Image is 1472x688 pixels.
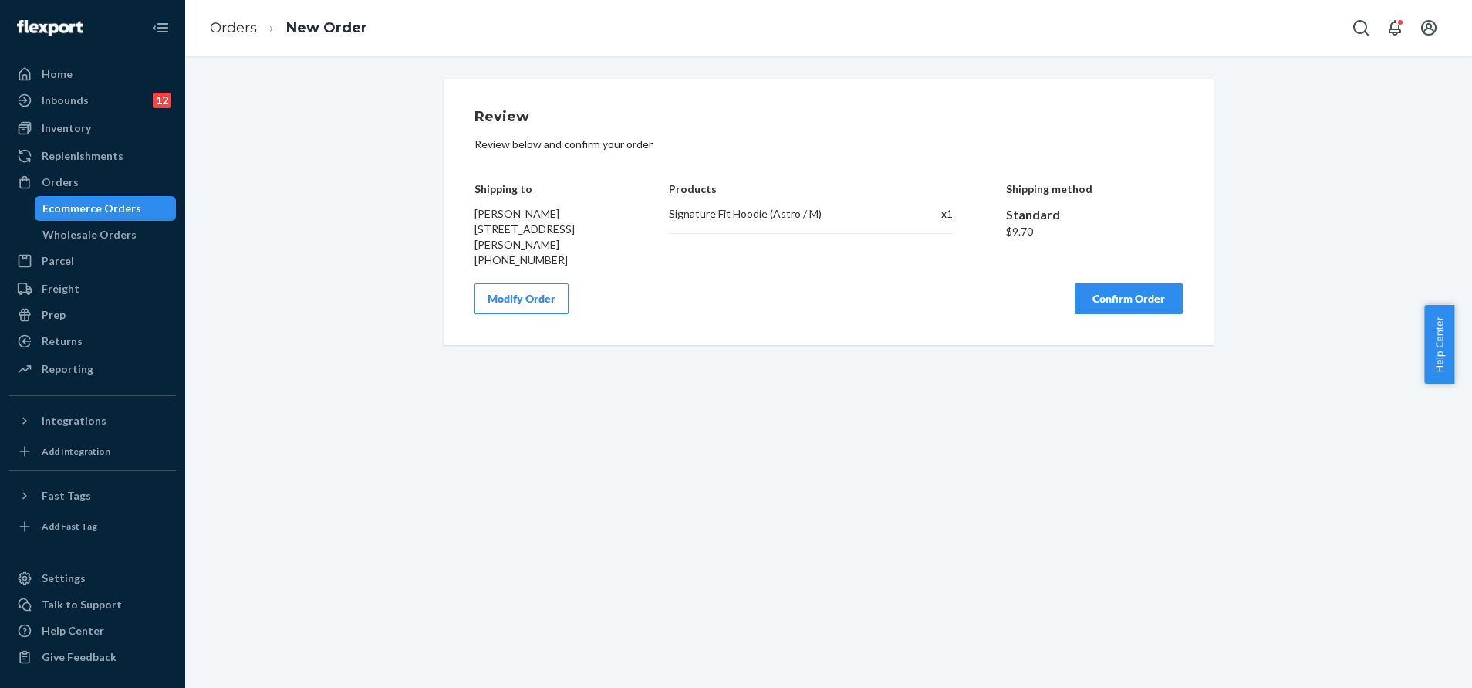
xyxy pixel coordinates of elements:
button: Confirm Order [1075,283,1183,314]
button: Open Search Box [1345,12,1376,43]
div: Signature Fit Hoodie (Astro / M) [669,206,892,222]
div: Reporting [42,361,93,377]
a: Freight [9,276,176,301]
button: Fast Tags [9,483,176,508]
a: Wholesale Orders [35,222,177,247]
a: Orders [210,19,257,36]
div: Returns [42,334,83,349]
h4: Products [669,183,952,195]
div: x 1 [908,206,953,222]
button: Open account menu [1413,12,1444,43]
div: Standard [1006,206,1183,224]
h1: Review [474,110,1183,125]
p: Review below and confirm your order [474,137,1183,152]
h4: Shipping method [1006,183,1183,195]
span: [PERSON_NAME] [STREET_ADDRESS][PERSON_NAME] [474,207,575,251]
div: Inbounds [42,93,89,108]
a: Help Center [9,619,176,643]
button: Talk to Support [9,592,176,617]
div: Help Center [42,623,104,639]
a: Returns [9,329,176,354]
a: Add Integration [9,439,176,464]
div: Ecommerce Orders [42,201,141,216]
button: Modify Order [474,283,569,314]
div: Inventory [42,120,91,136]
div: Parcel [42,253,74,269]
a: Parcel [9,249,176,273]
button: Open notifications [1379,12,1410,43]
div: Add Integration [42,445,110,458]
div: Freight [42,281,79,297]
a: Home [9,62,176,86]
a: Prep [9,303,176,327]
a: Ecommerce Orders [35,196,177,221]
div: Talk to Support [42,597,122,612]
div: Give Feedback [42,649,116,665]
a: Orders [9,170,176,195]
div: Home [42,66,73,82]
a: Add Fast Tag [9,514,176,539]
span: Support [31,11,86,25]
div: Fast Tags [42,488,91,503]
button: Close Navigation [145,12,176,43]
div: Orders [42,175,79,190]
div: $9.70 [1006,224,1183,239]
img: Flexport logo [17,20,83,36]
div: Settings [42,571,86,586]
a: Reporting [9,357,176,381]
div: 12 [153,93,171,108]
div: Wholesale Orders [42,227,137,242]
button: Integrations [9,408,176,433]
div: Add Fast Tag [42,520,97,533]
h4: Shipping to [474,183,616,195]
ol: breadcrumbs [198,5,380,51]
a: Settings [9,566,176,591]
div: [PHONE_NUMBER] [474,252,616,268]
div: Integrations [42,413,106,429]
a: Replenishments [9,144,176,168]
a: New Order [286,19,367,36]
button: Give Feedback [9,645,176,669]
button: Help Center [1424,305,1454,384]
div: Replenishments [42,148,123,164]
div: Prep [42,307,66,323]
a: Inbounds12 [9,88,176,113]
a: Inventory [9,116,176,141]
